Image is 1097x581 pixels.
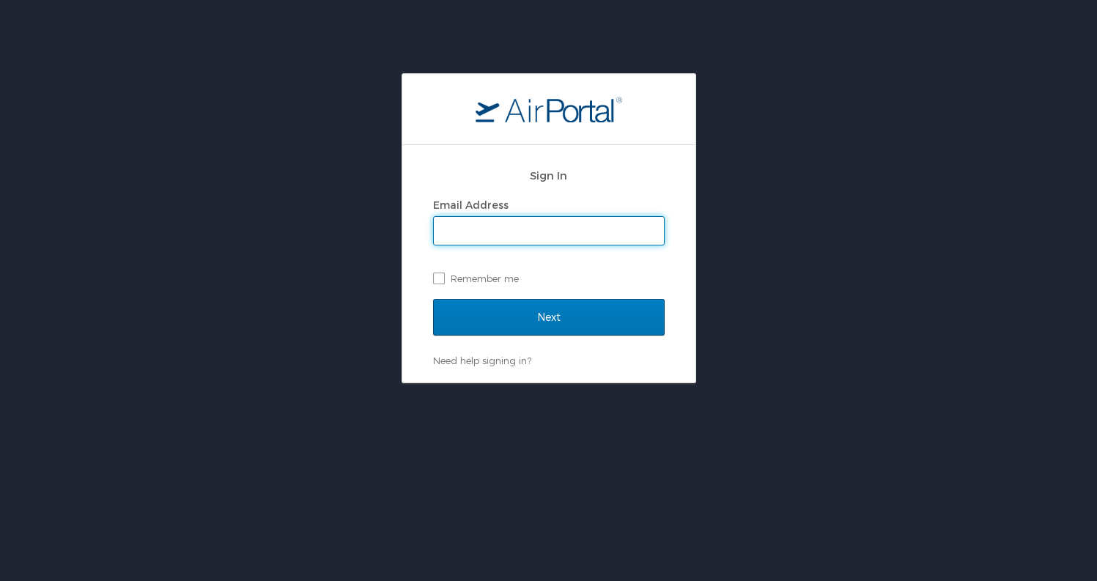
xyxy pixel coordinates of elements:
label: Remember me [433,267,665,289]
img: logo [476,96,622,122]
input: Next [433,299,665,336]
h2: Sign In [433,167,665,184]
a: Need help signing in? [433,355,531,366]
label: Email Address [433,199,509,211]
